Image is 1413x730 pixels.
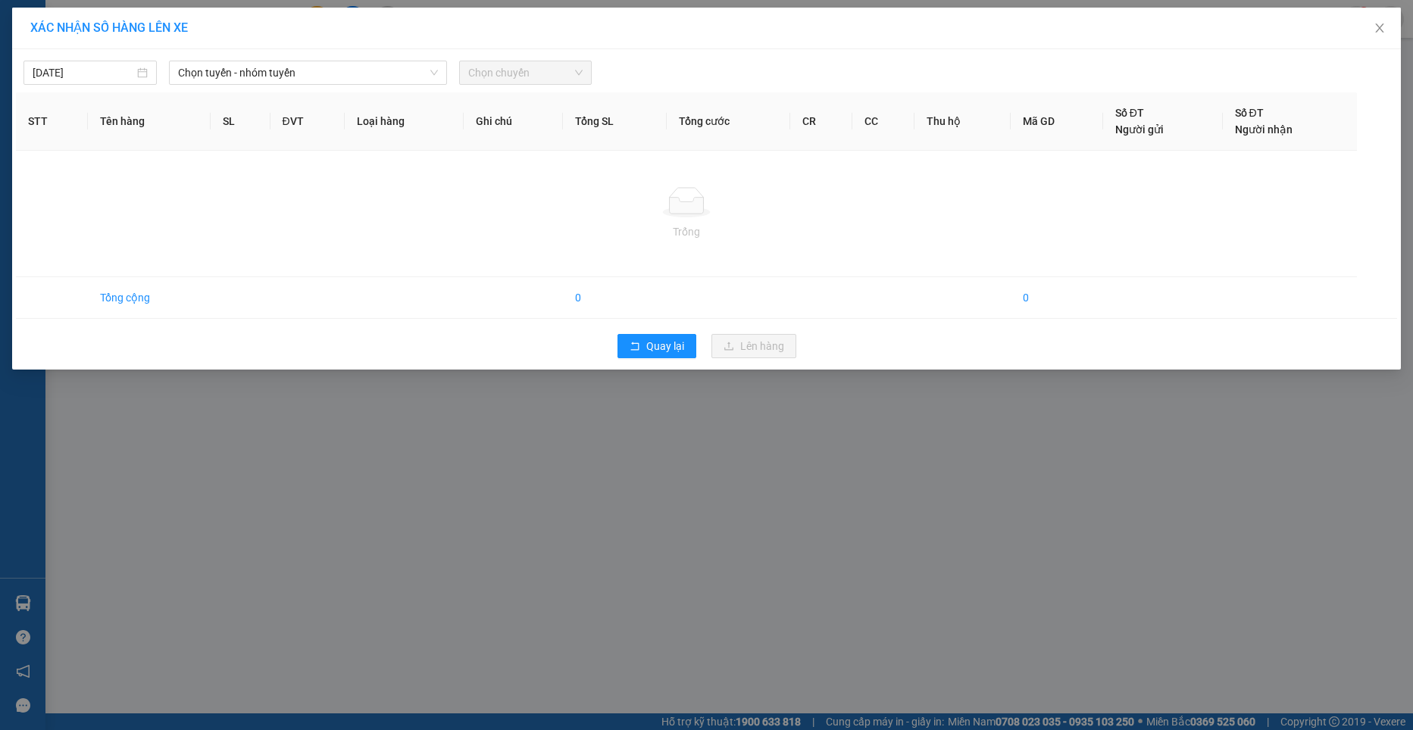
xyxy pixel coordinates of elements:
span: XÁC NHẬN SỐ HÀNG LÊN XE [30,20,188,35]
span: Số ĐT [1115,107,1144,119]
span: Chọn tuyến - nhóm tuyến [178,61,438,84]
td: 0 [1011,277,1103,319]
th: Thu hộ [914,92,1011,151]
span: Người gửi [1115,123,1164,136]
input: 11/09/2025 [33,64,134,81]
th: CR [790,92,852,151]
th: ĐVT [270,92,345,151]
span: Người nhận [1235,123,1293,136]
span: close [1374,22,1386,34]
th: SL [211,92,270,151]
td: 0 [563,277,667,319]
span: Số ĐT [1235,107,1264,119]
th: Ghi chú [464,92,564,151]
span: Quay lại [646,338,684,354]
th: Tổng SL [563,92,667,151]
th: STT [16,92,88,151]
td: Tổng cộng [88,277,210,319]
th: Tên hàng [88,92,210,151]
span: down [430,68,439,77]
button: Close [1358,8,1401,50]
button: uploadLên hàng [711,334,796,358]
span: rollback [630,341,640,353]
button: rollbackQuay lại [617,334,696,358]
th: CC [852,92,914,151]
th: Tổng cước [667,92,790,151]
th: Loại hàng [345,92,463,151]
th: Mã GD [1011,92,1103,151]
div: Trống [28,223,1345,240]
span: Chọn chuyến [468,61,583,84]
